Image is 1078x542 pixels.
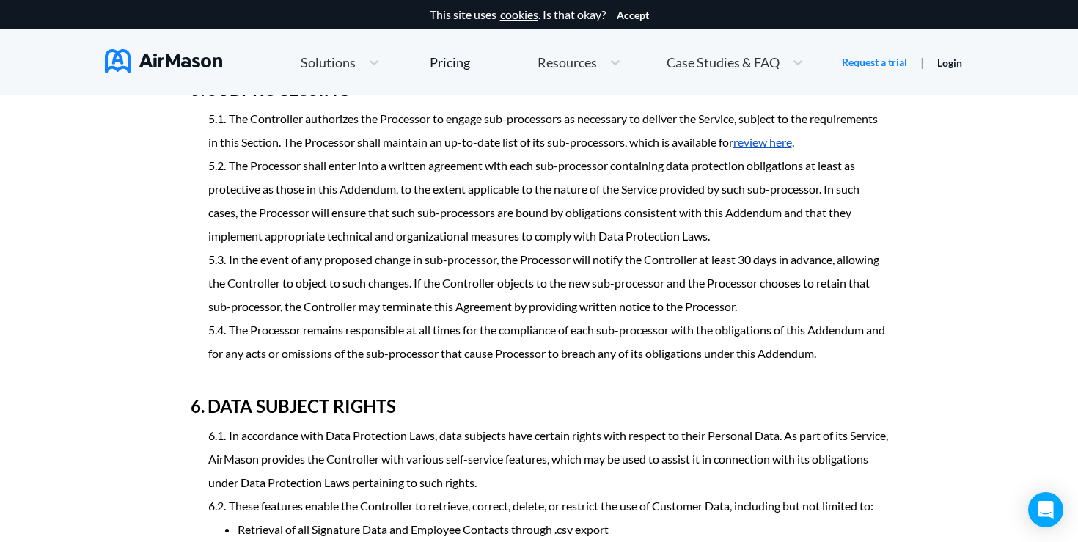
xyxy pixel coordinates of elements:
div: Open Intercom Messenger [1028,492,1063,527]
li: The Processor shall enter into a written agreement with each sub-processor containing data protec... [208,154,888,248]
a: Pricing [430,49,470,76]
span: Resources [538,56,597,69]
img: AirMason Logo [105,49,222,73]
button: Accept cookies [617,10,649,21]
span: Solutions [301,56,356,69]
li: In the event of any proposed change in sub-processor, the Processor will notify the Controller at... [208,248,888,318]
a: cookies [500,8,538,21]
div: Pricing [430,56,470,69]
span: | [920,55,924,69]
a: Login [937,56,962,69]
span: Case Studies & FAQ [667,56,780,69]
li: Retrieval of all Signature Data and Employee Contacts through .csv export [238,518,888,541]
a: review here [733,135,792,149]
li: The Processor remains responsible at all times for the compliance of each sub-processor with the ... [208,318,888,365]
li: In accordance with Data Protection Laws, data subjects have certain rights with respect to their ... [208,424,888,494]
a: Request a trial [842,55,907,70]
h2: DATA SUBJECT RIGHTS [191,389,888,424]
li: The Controller authorizes the Processor to engage sub-processors as necessary to deliver the Serv... [208,107,888,154]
